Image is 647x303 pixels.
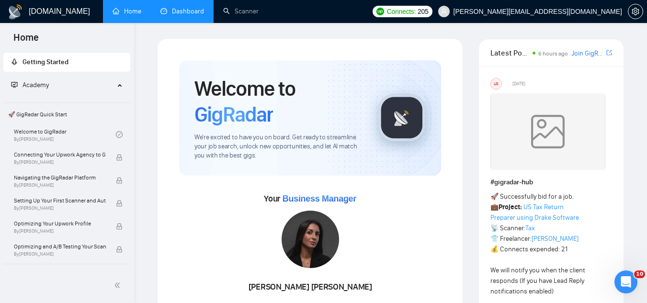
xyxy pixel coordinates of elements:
[194,101,273,127] span: GigRadar
[14,159,106,165] span: By [PERSON_NAME]
[499,203,522,211] strong: Project:
[387,6,416,17] span: Connects:
[634,270,645,278] span: 10
[606,49,612,56] span: export
[14,205,106,211] span: By [PERSON_NAME]
[113,7,141,15] a: homeHome
[23,58,68,66] span: Getting Started
[14,196,106,205] span: Setting Up Your First Scanner and Auto-Bidder
[14,124,116,145] a: Welcome to GigRadarBy[PERSON_NAME]
[116,246,123,253] span: lock
[490,47,530,59] span: Latest Posts from the GigRadar Community
[8,4,23,20] img: logo
[11,81,49,89] span: Academy
[223,7,259,15] a: searchScanner
[14,242,106,251] span: Optimizing and A/B Testing Your Scanner for Better Results
[614,270,637,293] iframe: Intercom live chat
[14,251,106,257] span: By [PERSON_NAME]
[283,194,356,203] span: Business Manager
[378,94,426,142] img: gigradar-logo.png
[538,50,568,57] span: 6 hours ago
[14,219,106,228] span: Optimizing Your Upwork Profile
[160,7,204,15] a: dashboardDashboard
[116,154,123,161] span: lock
[491,79,501,89] div: US
[512,79,525,88] span: [DATE]
[23,81,49,89] span: Academy
[571,48,604,59] a: Join GigRadar Slack Community
[14,182,106,188] span: By [PERSON_NAME]
[441,8,447,15] span: user
[14,228,106,234] span: By [PERSON_NAME]
[239,279,381,295] div: [PERSON_NAME] [PERSON_NAME]
[6,31,46,51] span: Home
[606,48,612,57] a: export
[628,8,643,15] span: setting
[282,211,339,268] img: 1695074389759-24.jpg
[264,193,356,204] span: Your
[116,200,123,207] span: lock
[418,6,428,17] span: 205
[4,105,129,124] span: 🚀 GigRadar Quick Start
[376,8,384,15] img: upwork-logo.png
[116,131,123,138] span: check-circle
[11,81,18,88] span: fund-projection-screen
[490,203,579,222] a: US Tax Return Preparer using Drake Software
[116,177,123,184] span: lock
[194,76,363,127] h1: Welcome to
[14,173,106,182] span: Navigating the GigRadar Platform
[14,150,106,159] span: Connecting Your Upwork Agency to GigRadar
[114,281,124,290] span: double-left
[3,53,130,72] li: Getting Started
[194,133,363,160] span: We're excited to have you on board. Get ready to streamline your job search, unlock new opportuni...
[525,224,535,232] a: Tax
[532,235,579,243] a: [PERSON_NAME]
[116,223,123,230] span: lock
[628,4,643,19] button: setting
[490,93,605,170] img: weqQh+iSagEgQAAAABJRU5ErkJggg==
[628,8,643,15] a: setting
[4,266,129,285] span: 👑 Agency Success with GigRadar
[11,58,18,65] span: rocket
[490,177,612,188] h1: # gigradar-hub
